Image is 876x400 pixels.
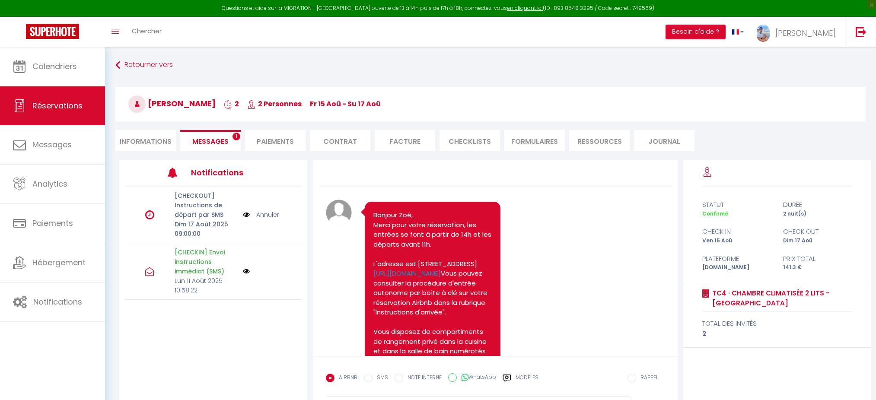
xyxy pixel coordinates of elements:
[777,200,858,210] div: durée
[757,25,770,42] img: ...
[224,99,239,109] span: 2
[373,374,388,383] label: SMS
[696,263,777,272] div: [DOMAIN_NAME]
[569,130,630,151] li: Ressources
[33,296,82,307] span: Notifications
[696,226,777,237] div: check in
[175,191,237,219] p: [CHECKOUT] Instructions de départ par SMS
[702,329,853,339] div: 2
[245,130,306,151] li: Paiements
[440,130,500,151] li: CHECKLISTS
[32,257,86,268] span: Hébergement
[175,219,237,238] p: Dim 17 Août 2025 09:00:00
[192,137,229,146] span: Messages
[32,61,77,72] span: Calendriers
[233,133,240,140] span: 1
[191,163,264,182] h3: Notifications
[457,373,496,383] label: WhatsApp
[777,254,858,264] div: Prix total
[702,318,853,329] div: total des invités
[777,237,858,245] div: Dim 17 Aoû
[750,17,847,47] a: ... [PERSON_NAME]
[373,269,441,278] a: [URL][DOMAIN_NAME]
[375,130,435,151] li: Facture
[243,268,250,275] img: NO IMAGE
[26,24,79,39] img: Super Booking
[516,374,538,389] label: Modèles
[856,26,866,37] img: logout
[175,248,237,276] p: [CHECKIN] Envoi instructions immédiat (SMS)
[334,374,357,383] label: AIRBNB
[777,263,858,272] div: 141.3 €
[115,130,176,151] li: Informations
[243,210,250,219] img: NO IMAGE
[634,130,694,151] li: Journal
[504,130,565,151] li: FORMULAIRES
[256,210,279,219] a: Annuler
[310,130,370,151] li: Contrat
[696,200,777,210] div: statut
[247,99,302,109] span: 2 Personnes
[696,254,777,264] div: Plateforme
[777,226,858,237] div: check out
[696,237,777,245] div: Ven 15 Aoû
[326,200,352,225] img: avatar.png
[32,178,67,189] span: Analytics
[507,4,543,12] a: en cliquant ici
[132,26,162,35] span: Chercher
[32,100,83,111] span: Réservations
[32,139,72,150] span: Messages
[175,276,237,295] p: Lun 11 Août 2025 10:58:22
[115,57,866,73] a: Retourner vers
[128,98,216,109] span: [PERSON_NAME]
[840,364,876,400] iframe: LiveChat chat widget
[777,210,858,218] div: 2 nuit(s)
[125,17,168,47] a: Chercher
[702,210,728,217] span: Confirmé
[636,374,658,383] label: RAPPEL
[403,374,442,383] label: NOTE INTERNE
[709,288,853,308] a: TC4 · Chambre climatisée 2 lits - [GEOGRAPHIC_DATA]
[310,99,381,109] span: Fr 15 Aoû - Su 17 Aoû
[666,25,726,39] button: Besoin d'aide ?
[32,218,73,229] span: Paiements
[775,28,836,38] span: [PERSON_NAME]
